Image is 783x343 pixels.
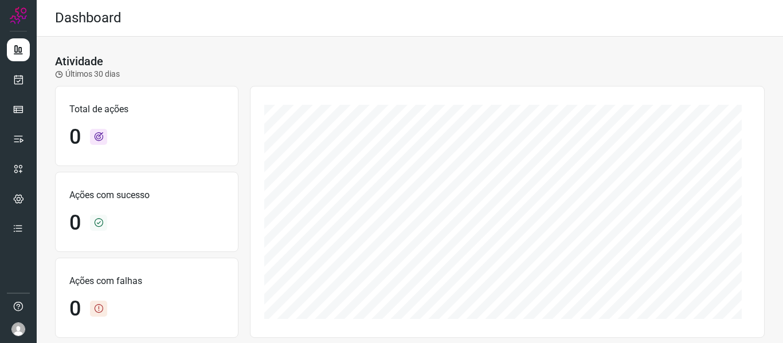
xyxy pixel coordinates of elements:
p: Ações com sucesso [69,188,224,202]
img: avatar-user-boy.jpg [11,322,25,336]
p: Total de ações [69,102,224,116]
p: Ações com falhas [69,274,224,288]
h3: Atividade [55,54,103,68]
p: Últimos 30 dias [55,68,120,80]
h1: 0 [69,297,81,321]
img: Logo [10,7,27,24]
h2: Dashboard [55,10,122,26]
h1: 0 [69,211,81,235]
h1: 0 [69,125,81,149]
